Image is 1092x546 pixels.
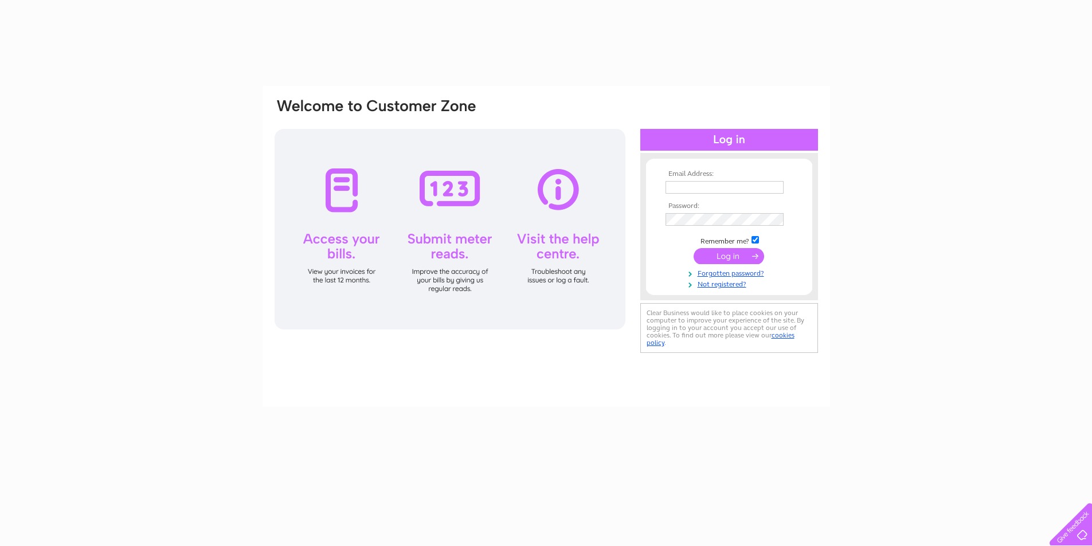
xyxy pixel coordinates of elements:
[640,303,818,353] div: Clear Business would like to place cookies on your computer to improve your experience of the sit...
[663,202,796,210] th: Password:
[666,267,796,278] a: Forgotten password?
[666,278,796,289] a: Not registered?
[647,331,794,347] a: cookies policy
[663,170,796,178] th: Email Address:
[663,234,796,246] td: Remember me?
[694,248,764,264] input: Submit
